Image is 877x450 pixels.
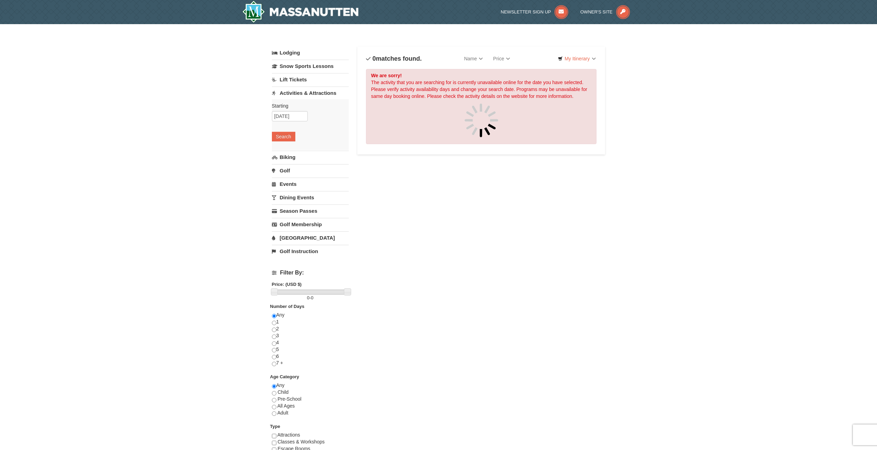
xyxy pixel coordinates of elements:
span: Newsletter Sign Up [501,9,551,14]
label: Starting [272,102,344,109]
a: Biking [272,151,349,163]
a: Dining Events [272,191,349,204]
a: Golf [272,164,349,177]
span: All Ages [277,403,295,409]
strong: Price: (USD $) [272,282,302,287]
label: - [272,294,349,301]
div: Any [272,382,349,423]
span: Owner's Site [580,9,613,14]
strong: Number of Days [270,304,305,309]
span: Classes & Workshops [277,439,325,444]
span: 0 [373,55,376,62]
div: Any 1 2 3 4 5 6 7 + [272,312,349,373]
a: Snow Sports Lessons [272,60,349,72]
a: Newsletter Sign Up [501,9,568,14]
a: My Itinerary [553,53,600,64]
a: Owner's Site [580,9,630,14]
a: Activities & Attractions [272,87,349,99]
h4: matches found. [366,55,422,62]
span: 0 [311,295,313,300]
img: Massanutten Resort Logo [242,1,359,23]
button: Search [272,132,295,141]
a: Massanutten Resort [242,1,359,23]
a: Season Passes [272,204,349,217]
img: spinner.gif [464,103,499,138]
a: Golf Membership [272,218,349,231]
strong: Age Category [270,374,299,379]
span: Child [277,389,288,395]
h4: Filter By: [272,270,349,276]
a: Lift Tickets [272,73,349,86]
span: Attractions [277,432,300,438]
strong: Type [270,424,280,429]
a: [GEOGRAPHIC_DATA] [272,231,349,244]
strong: We are sorry! [371,73,402,78]
span: 0 [307,295,309,300]
a: Name [459,52,488,66]
a: Events [272,178,349,190]
a: Price [488,52,515,66]
a: Lodging [272,47,349,59]
a: Golf Instruction [272,245,349,258]
span: Pre-School [277,396,301,402]
div: The activity that you are searching for is currently unavailable online for the date you have sel... [366,69,597,144]
span: Adult [277,410,288,416]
